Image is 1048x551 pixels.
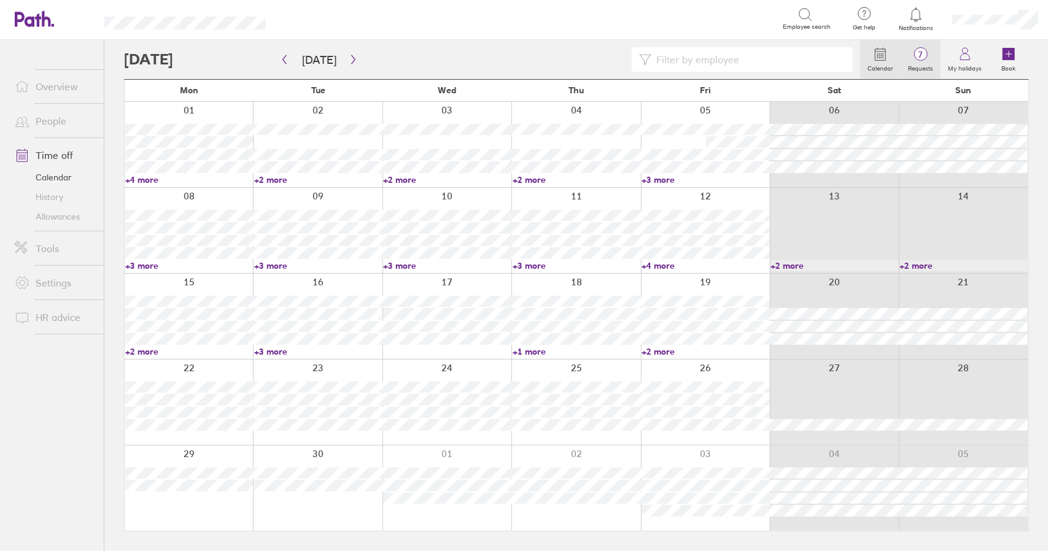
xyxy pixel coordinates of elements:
label: Book [995,61,1023,72]
span: Mon [180,85,198,95]
a: Settings [5,271,104,295]
a: +3 more [383,260,511,271]
a: Overview [5,74,104,99]
a: +2 more [254,174,382,185]
input: Filter by employee [651,48,845,71]
a: 7Requests [901,40,941,79]
label: Requests [901,61,941,72]
a: +3 more [513,260,640,271]
div: Search [298,13,330,24]
a: Notifications [896,6,936,32]
a: +2 more [513,174,640,185]
span: Tue [311,85,325,95]
a: +3 more [254,260,382,271]
span: Get help [844,24,884,31]
a: Allowances [5,207,104,226]
span: 7 [901,50,941,60]
span: Thu [569,85,584,95]
a: Book [989,40,1028,79]
span: Fri [700,85,711,95]
a: +2 more [642,346,769,357]
a: History [5,187,104,207]
a: People [5,109,104,133]
a: +3 more [642,174,769,185]
button: [DATE] [292,50,346,70]
a: Calendar [5,168,104,187]
a: HR advice [5,305,104,329]
a: My holidays [941,40,989,79]
label: My holidays [941,61,989,72]
a: Calendar [860,40,901,79]
a: Time off [5,143,104,168]
a: +4 more [125,174,253,185]
span: Sun [956,85,972,95]
span: Wed [438,85,457,95]
a: +2 more [125,346,253,357]
a: +3 more [125,260,253,271]
a: +2 more [770,260,898,271]
label: Calendar [860,61,901,72]
a: +2 more [900,260,1028,271]
span: Employee search [783,23,831,31]
a: +1 more [513,346,640,357]
span: Sat [828,85,841,95]
a: Tools [5,236,104,261]
a: +2 more [383,174,511,185]
span: Notifications [896,25,936,32]
a: +4 more [642,260,769,271]
a: +3 more [254,346,382,357]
